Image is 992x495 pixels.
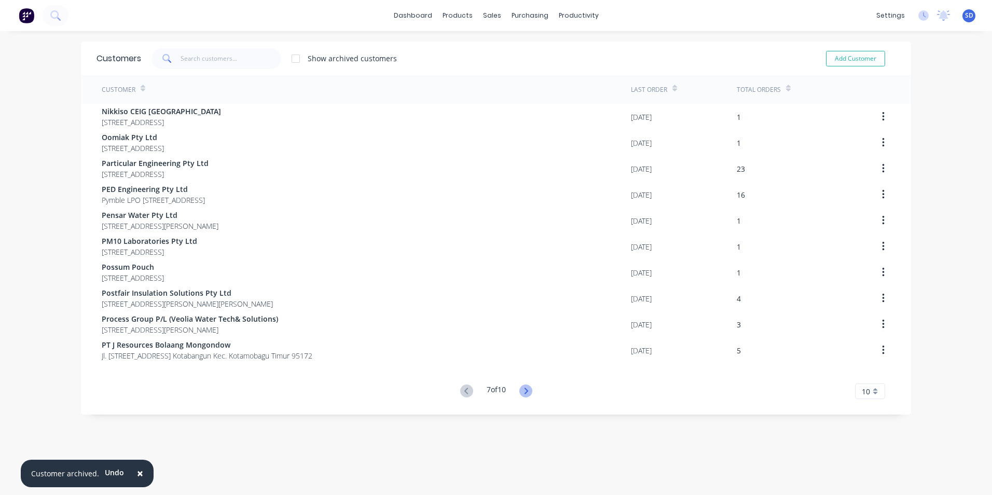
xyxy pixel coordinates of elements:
[137,466,143,480] span: ×
[965,11,973,20] span: SD
[631,293,652,304] div: [DATE]
[99,465,130,480] button: Undo
[102,287,273,298] span: Postfair Insulation Solutions Pty Ltd
[737,85,781,94] div: Total Orders
[102,132,164,143] span: Oomiak Pty Ltd
[389,8,437,23] a: dashboard
[737,215,741,226] div: 1
[631,85,667,94] div: Last Order
[102,85,135,94] div: Customer
[737,163,745,174] div: 23
[631,112,652,122] div: [DATE]
[737,293,741,304] div: 4
[506,8,554,23] div: purchasing
[102,350,312,361] span: Jl. [STREET_ADDRESS] Kotabangun Kec. Kotamobagu Timur 95172
[737,137,741,148] div: 1
[102,210,218,221] span: Pensar Water Pty Ltd
[871,8,910,23] div: settings
[631,319,652,330] div: [DATE]
[127,461,154,486] button: Close
[102,221,218,231] span: [STREET_ADDRESS][PERSON_NAME]
[102,262,164,272] span: Possum Pouch
[102,324,278,335] span: [STREET_ADDRESS][PERSON_NAME]
[631,163,652,174] div: [DATE]
[737,319,741,330] div: 3
[102,169,209,180] span: [STREET_ADDRESS]
[631,189,652,200] div: [DATE]
[31,468,99,479] div: Customer archived.
[102,236,197,246] span: PM10 Laboratories Pty Ltd
[478,8,506,23] div: sales
[102,106,221,117] span: Nikkiso CEIG [GEOGRAPHIC_DATA]
[102,272,164,283] span: [STREET_ADDRESS]
[102,143,164,154] span: [STREET_ADDRESS]
[487,384,506,399] div: 7 of 10
[631,215,652,226] div: [DATE]
[102,184,205,195] span: PED Engineering Pty Ltd
[554,8,604,23] div: productivity
[102,339,312,350] span: PT J Resources Bolaang Mongondow
[737,189,745,200] div: 16
[102,158,209,169] span: Particular Engineering Pty Ltd
[181,48,282,69] input: Search customers...
[102,246,197,257] span: [STREET_ADDRESS]
[631,345,652,356] div: [DATE]
[97,52,141,65] div: Customers
[737,267,741,278] div: 1
[631,267,652,278] div: [DATE]
[19,8,34,23] img: Factory
[862,386,870,397] span: 10
[437,8,478,23] div: products
[737,345,741,356] div: 5
[102,298,273,309] span: [STREET_ADDRESS][PERSON_NAME][PERSON_NAME]
[631,241,652,252] div: [DATE]
[102,195,205,205] span: Pymble LPO [STREET_ADDRESS]
[102,313,278,324] span: Process Group P/L (Veolia Water Tech& Solutions)
[826,51,885,66] button: Add Customer
[308,53,397,64] div: Show archived customers
[737,241,741,252] div: 1
[631,137,652,148] div: [DATE]
[102,117,221,128] span: [STREET_ADDRESS]
[737,112,741,122] div: 1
